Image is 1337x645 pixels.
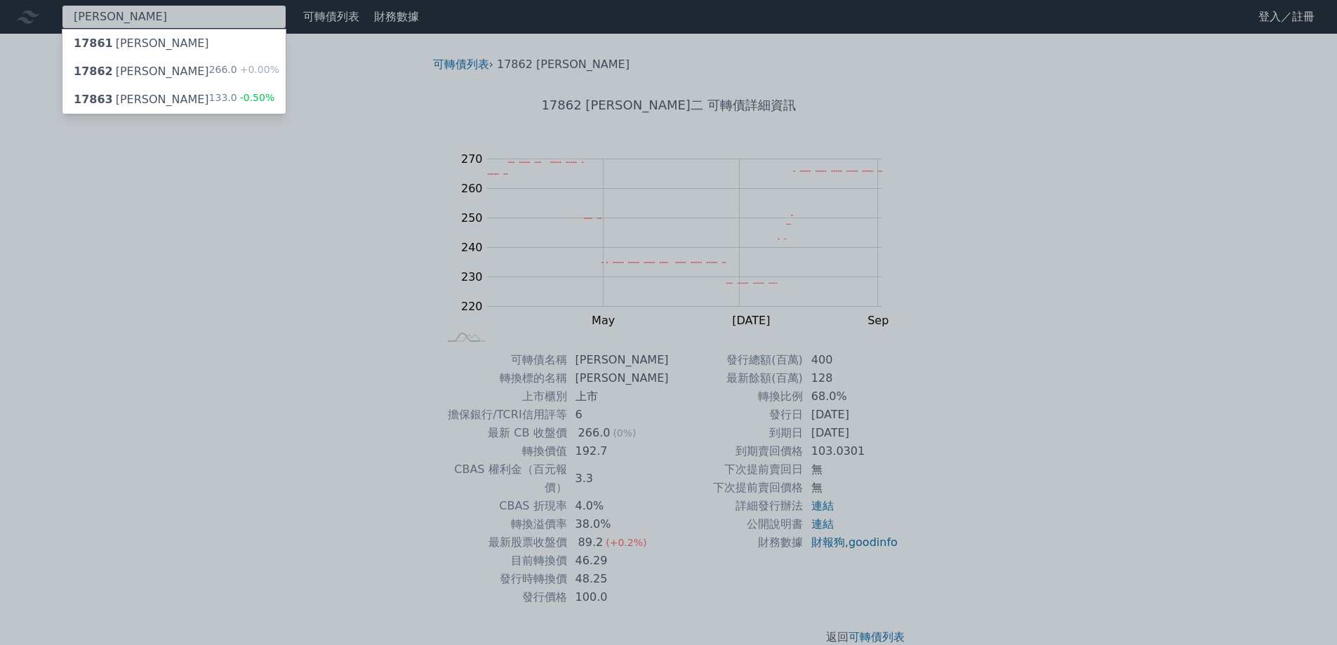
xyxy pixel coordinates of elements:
[62,29,286,58] a: 17861[PERSON_NAME]
[74,36,113,50] span: 17861
[74,65,113,78] span: 17862
[237,92,275,103] span: -0.50%
[1267,578,1337,645] div: 聊天小工具
[209,63,279,80] div: 266.0
[237,64,279,75] span: +0.00%
[62,86,286,114] a: 17863[PERSON_NAME] 133.0-0.50%
[74,91,209,108] div: [PERSON_NAME]
[74,63,209,80] div: [PERSON_NAME]
[74,35,209,52] div: [PERSON_NAME]
[74,93,113,106] span: 17863
[62,58,286,86] a: 17862[PERSON_NAME] 266.0+0.00%
[1267,578,1337,645] iframe: Chat Widget
[209,91,275,108] div: 133.0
